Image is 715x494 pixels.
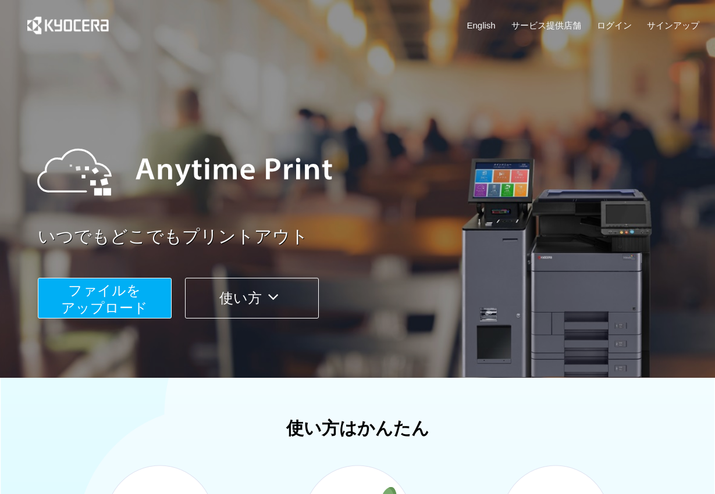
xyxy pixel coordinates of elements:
[467,19,496,31] a: English
[511,19,581,31] a: サービス提供店舗
[38,224,707,249] a: いつでもどこでもプリントアウト
[647,19,699,31] a: サインアップ
[185,278,319,318] button: 使い方
[597,19,632,31] a: ログイン
[61,282,148,316] span: ファイルを ​​アップロード
[38,278,172,318] button: ファイルを​​アップロード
